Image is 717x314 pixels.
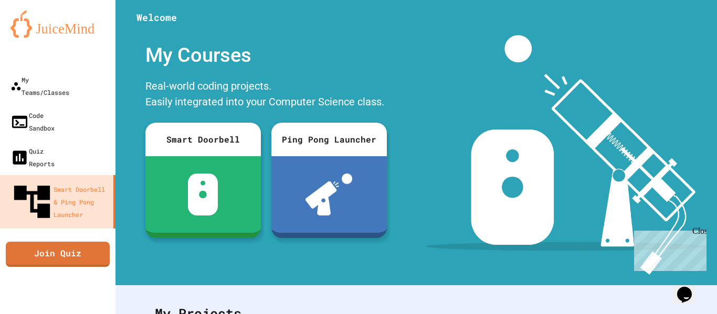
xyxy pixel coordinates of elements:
img: logo-orange.svg [10,10,105,38]
iframe: chat widget [630,226,707,271]
div: Real-world coding projects. Easily integrated into your Computer Science class. [140,75,392,115]
div: My Teams/Classes [10,73,69,99]
div: Ping Pong Launcher [271,123,387,156]
div: Code Sandbox [10,109,55,134]
img: banner-image-my-projects.png [426,35,707,275]
div: Chat with us now!Close [4,4,72,67]
div: Smart Doorbell [145,123,261,156]
div: Quiz Reports [10,145,55,170]
img: ppl-with-ball.png [305,174,352,215]
a: Join Quiz [6,242,110,267]
iframe: chat widget [673,272,707,304]
div: Smart Doorbell & Ping Pong Launcher [10,180,109,223]
img: sdb-white.svg [188,174,218,215]
div: My Courses [140,35,392,75]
